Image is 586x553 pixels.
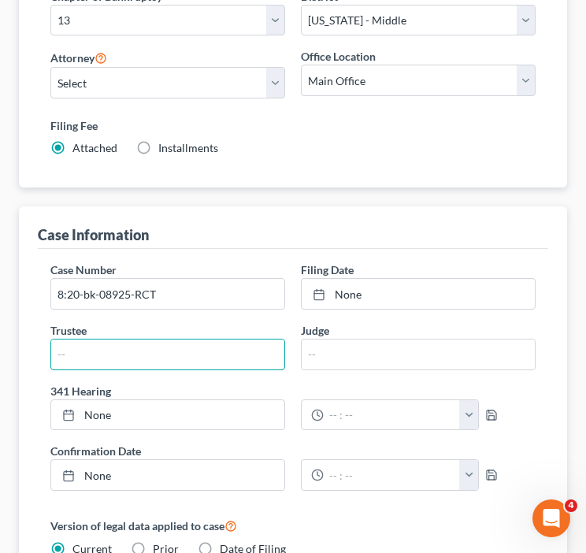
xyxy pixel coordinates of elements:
[50,48,107,67] label: Attorney
[51,400,284,430] a: None
[301,322,329,339] label: Judge
[50,262,117,278] label: Case Number
[43,443,543,459] label: Confirmation Date
[301,262,354,278] label: Filing Date
[565,499,577,512] span: 4
[51,460,284,490] a: None
[302,279,535,309] a: None
[50,516,536,535] label: Version of legal data applied to case
[50,117,536,134] label: Filing Fee
[324,400,460,430] input: -- : --
[158,141,218,154] span: Installments
[72,141,117,154] span: Attached
[51,279,284,309] input: Enter case number...
[532,499,570,537] iframe: Intercom live chat
[51,340,284,369] input: --
[38,225,149,244] div: Case Information
[50,322,87,339] label: Trustee
[301,48,376,65] label: Office Location
[302,340,535,369] input: --
[43,383,543,399] label: 341 Hearing
[324,460,460,490] input: -- : --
